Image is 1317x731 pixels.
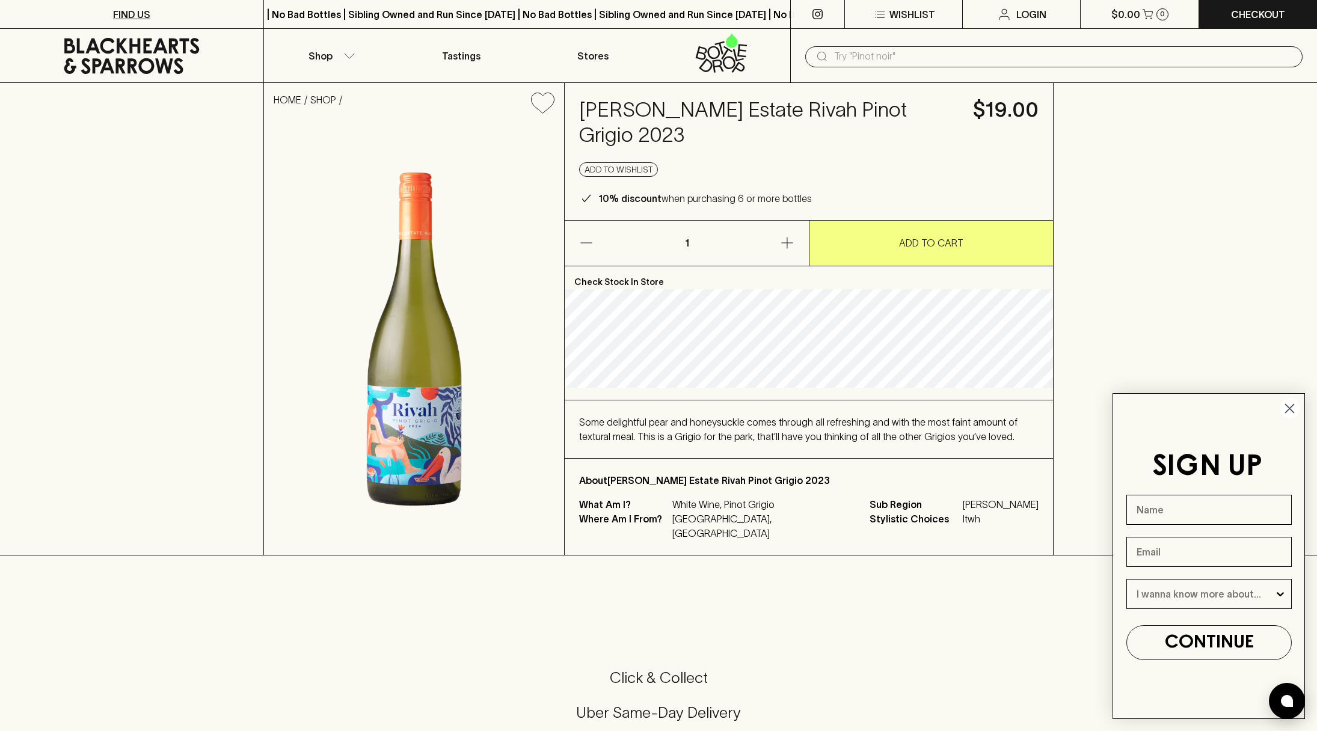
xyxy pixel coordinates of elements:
[1152,453,1262,481] span: SIGN UP
[598,191,812,206] p: when purchasing 6 or more bottles
[1111,7,1140,22] p: $0.00
[577,49,609,63] p: Stores
[579,417,1018,442] span: Some delightful pear and honeysuckle comes through all refreshing and with the most faint amount ...
[672,512,855,540] p: [GEOGRAPHIC_DATA], [GEOGRAPHIC_DATA]
[1281,695,1293,707] img: bubble-icon
[579,473,1039,488] p: About [PERSON_NAME] Estate Rivah Pinot Grigio 2023
[309,49,333,63] p: Shop
[264,123,564,555] img: 38782.png
[565,266,1053,289] p: Check Stock In Store
[963,512,1039,526] span: Itwh
[526,88,559,118] button: Add to wishlist
[672,497,855,512] p: White Wine, Pinot Grigio
[310,94,336,105] a: SHOP
[1279,398,1300,419] button: Close dialog
[14,668,1303,688] h5: Click & Collect
[1101,381,1317,731] div: FLYOUT Form
[274,94,301,105] a: HOME
[1126,537,1292,567] input: Email
[579,497,669,512] p: What Am I?
[1126,625,1292,660] button: CONTINUE
[1126,495,1292,525] input: Name
[809,221,1053,266] button: ADD TO CART
[672,221,701,266] p: 1
[579,162,658,177] button: Add to wishlist
[442,49,480,63] p: Tastings
[870,512,960,526] span: Stylistic Choices
[870,497,960,512] span: Sub Region
[579,512,669,540] p: Where Am I From?
[889,7,935,22] p: Wishlist
[963,497,1039,512] span: [PERSON_NAME]
[1137,580,1274,608] input: I wanna know more about...
[1274,580,1286,608] button: Show Options
[527,29,659,82] a: Stores
[899,236,963,250] p: ADD TO CART
[598,193,662,204] b: 10% discount
[1231,7,1285,22] p: Checkout
[396,29,527,82] a: Tastings
[264,29,396,82] button: Shop
[14,703,1303,723] h5: Uber Same-Day Delivery
[1016,7,1046,22] p: Login
[973,97,1039,123] h4: $19.00
[1160,11,1165,17] p: 0
[113,7,150,22] p: FIND US
[834,47,1293,66] input: Try "Pinot noir"
[579,97,959,148] h4: [PERSON_NAME] Estate Rivah Pinot Grigio 2023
